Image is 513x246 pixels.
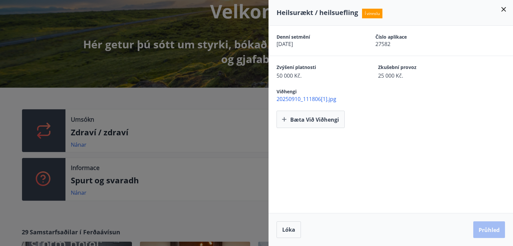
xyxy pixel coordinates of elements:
[375,34,407,40] font: Číslo aplikace
[378,72,403,79] font: 25 000 Kč.
[365,11,380,16] font: Í vinnslu
[375,40,390,48] font: 27582
[277,40,293,48] font: [DATE]
[277,221,301,238] button: Lóka
[277,88,297,95] font: Viðhengi
[277,8,358,17] font: Heilsurækt / heilsuefling
[290,116,339,123] font: Bæta við viðhengi
[277,111,345,128] button: Bæta við viðhengi
[277,64,316,70] font: Zvýšení platnosti
[277,34,310,40] font: Denní setmění
[282,226,295,233] font: Lóka
[277,72,302,79] font: 50 000 Kč.
[277,95,336,103] font: 20250910_111806[1].jpg
[378,64,416,70] font: Zkušební provoz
